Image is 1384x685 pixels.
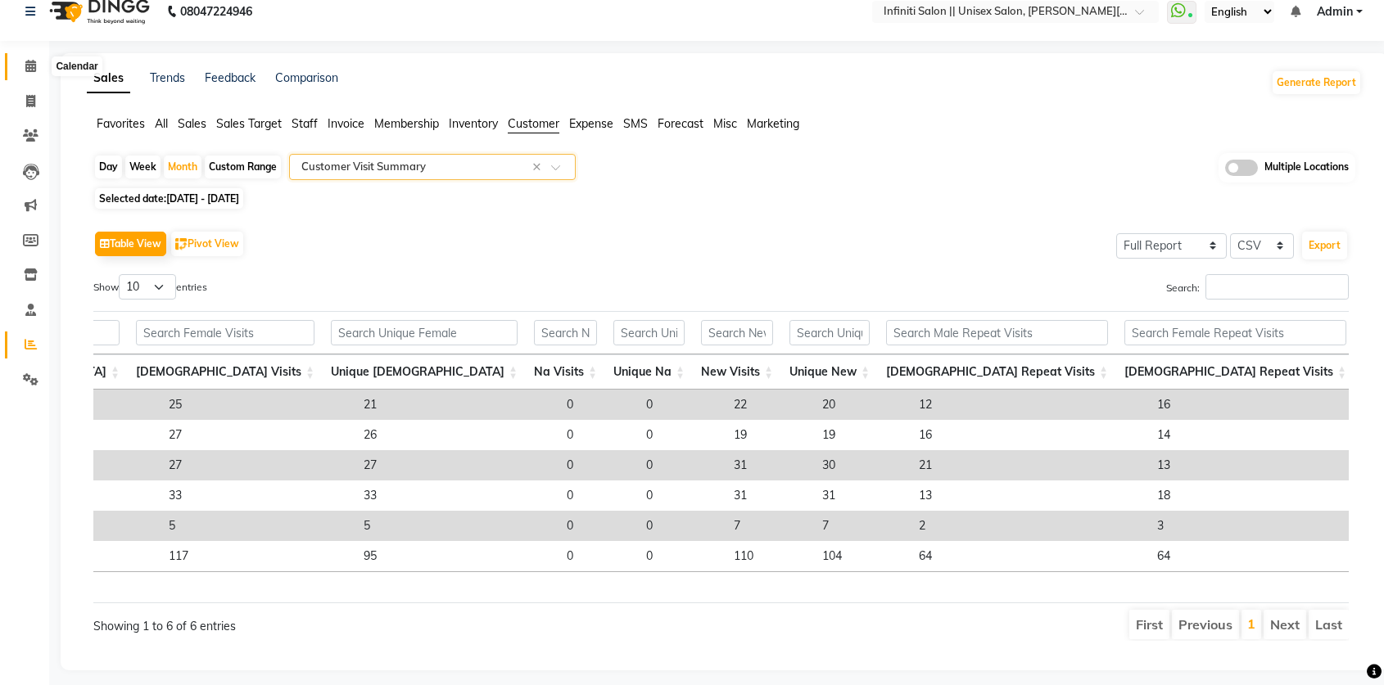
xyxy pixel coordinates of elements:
td: 21 [355,390,559,420]
div: Calendar [52,56,102,76]
span: Misc [713,116,737,131]
td: 33 [355,480,559,511]
span: Expense [569,116,613,131]
th: Female Visits: activate to sort column ascending [128,354,323,390]
td: 0 [638,420,726,450]
td: 0 [638,390,726,420]
td: 0 [638,480,726,511]
th: New Visits: activate to sort column ascending [693,354,781,390]
select: Showentries [119,274,176,300]
button: Pivot View [171,232,243,256]
th: Male Repeat Visits: activate to sort column ascending [878,354,1116,390]
td: 31 [814,480,911,511]
td: 12 [911,390,1149,420]
a: Comparison [275,70,338,85]
td: 27 [161,450,355,480]
td: 26 [355,420,559,450]
td: 104 [814,541,911,571]
a: 1 [1247,615,1255,632]
td: 7 [814,511,911,541]
td: 16 [911,420,1149,450]
a: Feedback [205,70,256,85]
th: Female Repeat Visits: activate to sort column ascending [1116,354,1355,390]
td: 27 [355,450,559,480]
td: 0 [559,541,638,571]
div: Month [164,155,201,178]
td: 64 [911,541,1149,571]
td: 0 [559,480,638,511]
span: [DATE] - [DATE] [166,192,239,205]
td: 0 [638,511,726,541]
input: Search: [1205,274,1349,300]
td: 19 [726,420,814,450]
input: Search Unique Female [331,320,518,345]
input: Search Female Visits [136,320,314,345]
th: Na Visits: activate to sort column ascending [526,354,605,390]
td: 95 [355,541,559,571]
span: Favorites [97,116,145,131]
span: Invoice [328,116,364,131]
input: Search Female Repeat Visits [1124,320,1346,345]
td: 25 [161,390,355,420]
input: Search New Visits [701,320,773,345]
button: Generate Report [1273,71,1360,94]
td: 5 [355,511,559,541]
td: 0 [559,390,638,420]
td: 19 [814,420,911,450]
td: 0 [638,541,726,571]
span: Selected date: [95,188,243,209]
span: Customer [508,116,559,131]
input: Search Na Visits [534,320,597,345]
td: 0 [559,450,638,480]
span: SMS [623,116,648,131]
td: 31 [726,480,814,511]
label: Show entries [93,274,207,300]
span: Inventory [449,116,498,131]
td: 0 [638,450,726,480]
span: Forecast [658,116,703,131]
span: Membership [374,116,439,131]
span: Marketing [747,116,799,131]
span: Admin [1317,3,1353,20]
td: 20 [814,390,911,420]
td: 33 [161,480,355,511]
button: Export [1302,232,1347,259]
td: 21 [911,450,1149,480]
div: Custom Range [205,155,281,178]
th: Unique Female: activate to sort column ascending [323,354,526,390]
td: 0 [559,420,638,450]
td: 7 [726,511,814,541]
td: 22 [726,390,814,420]
input: Search Unique Na [613,320,685,345]
td: 31 [726,450,814,480]
td: 30 [814,450,911,480]
a: Trends [150,70,185,85]
input: Search Unique New [789,320,870,345]
span: Staff [292,116,318,131]
td: 5 [161,511,355,541]
div: Day [95,155,122,178]
td: 27 [161,420,355,450]
td: 13 [911,480,1149,511]
td: 0 [559,511,638,541]
div: Week [125,155,161,178]
td: 117 [161,541,355,571]
td: 2 [911,511,1149,541]
span: Clear all [532,159,546,176]
th: Unique New: activate to sort column ascending [781,354,878,390]
input: Search Male Repeat Visits [886,320,1108,345]
span: Multiple Locations [1264,160,1349,176]
label: Search: [1166,274,1349,300]
span: Sales Target [216,116,282,131]
img: pivot.png [175,238,188,250]
div: Showing 1 to 6 of 6 entries [93,608,602,635]
span: Sales [178,116,206,131]
span: All [155,116,168,131]
th: Unique Na: activate to sort column ascending [605,354,693,390]
button: Table View [95,232,166,256]
td: 110 [726,541,814,571]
